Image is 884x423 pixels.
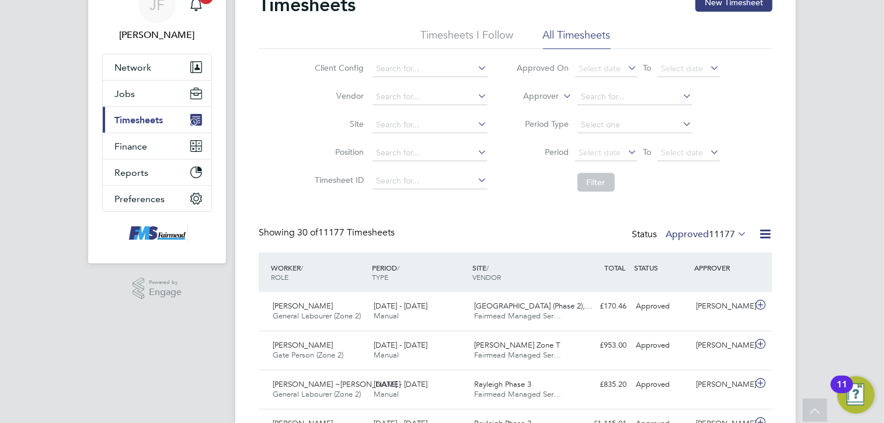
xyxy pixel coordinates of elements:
[133,278,182,300] a: Powered byEngage
[114,88,135,99] span: Jobs
[475,340,561,350] span: [PERSON_NAME] Zone T
[103,133,211,159] button: Finance
[640,60,655,75] span: To
[297,227,318,238] span: 30 of
[114,193,165,204] span: Preferences
[373,89,488,105] input: Search for...
[312,63,364,73] label: Client Config
[517,147,569,157] label: Period
[604,263,625,272] span: TOTAL
[631,336,692,355] div: Approved
[373,145,488,161] input: Search for...
[570,375,631,394] div: £835.20
[102,224,212,242] a: Go to home page
[273,350,343,360] span: Gate Person (Zone 2)
[475,350,562,360] span: Fairmead Managed Ser…
[103,160,211,185] button: Reports
[114,141,147,152] span: Finance
[374,350,399,360] span: Manual
[507,91,559,102] label: Approver
[709,228,735,240] span: 11177
[470,257,571,287] div: SITE
[666,228,747,240] label: Approved
[374,301,427,311] span: [DATE] - [DATE]
[103,186,211,211] button: Preferences
[632,227,749,243] div: Status
[374,379,427,389] span: [DATE] - [DATE]
[312,119,364,129] label: Site
[271,272,288,282] span: ROLE
[374,389,399,399] span: Manual
[369,257,470,287] div: PERIOD
[103,81,211,106] button: Jobs
[631,257,692,278] div: STATUS
[543,28,611,49] li: All Timesheets
[579,63,621,74] span: Select date
[374,340,427,350] span: [DATE] - [DATE]
[273,301,333,311] span: [PERSON_NAME]
[373,117,488,133] input: Search for...
[475,301,593,311] span: [GEOGRAPHIC_DATA] (Phase 2),…
[475,311,562,321] span: Fairmead Managed Ser…
[837,376,875,414] button: Open Resource Center, 11 new notifications
[114,62,151,73] span: Network
[570,297,631,316] div: £170.46
[126,224,188,242] img: f-mead-logo-retina.png
[103,54,211,80] button: Network
[577,89,692,105] input: Search for...
[421,28,514,49] li: Timesheets I Follow
[273,389,361,399] span: General Labourer (Zone 2)
[373,61,488,77] input: Search for...
[837,384,847,400] div: 11
[579,147,621,158] span: Select date
[692,375,753,394] div: [PERSON_NAME]
[517,63,569,73] label: Approved On
[114,115,163,126] span: Timesheets
[103,107,211,133] button: Timesheets
[473,272,502,282] span: VENDOR
[102,28,212,42] span: Joe Furzer
[475,389,562,399] span: Fairmead Managed Ser…
[631,297,692,316] div: Approved
[373,173,488,189] input: Search for...
[692,257,753,278] div: APPROVER
[273,340,333,350] span: [PERSON_NAME]
[374,311,399,321] span: Manual
[631,375,692,394] div: Approved
[297,227,395,238] span: 11177 Timesheets
[640,144,655,160] span: To
[301,263,303,272] span: /
[692,297,753,316] div: [PERSON_NAME]
[114,167,148,178] span: Reports
[149,287,182,297] span: Engage
[662,63,704,74] span: Select date
[273,311,361,321] span: General Labourer (Zone 2)
[268,257,369,287] div: WORKER
[692,336,753,355] div: [PERSON_NAME]
[662,147,704,158] span: Select date
[577,173,615,192] button: Filter
[312,147,364,157] label: Position
[475,379,532,389] span: Rayleigh Phase 3
[312,91,364,101] label: Vendor
[487,263,489,272] span: /
[273,379,401,389] span: [PERSON_NAME] ~[PERSON_NAME]
[259,227,397,239] div: Showing
[149,278,182,287] span: Powered by
[570,336,631,355] div: £953.00
[397,263,399,272] span: /
[577,117,692,133] input: Select one
[312,175,364,185] label: Timesheet ID
[372,272,388,282] span: TYPE
[517,119,569,129] label: Period Type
